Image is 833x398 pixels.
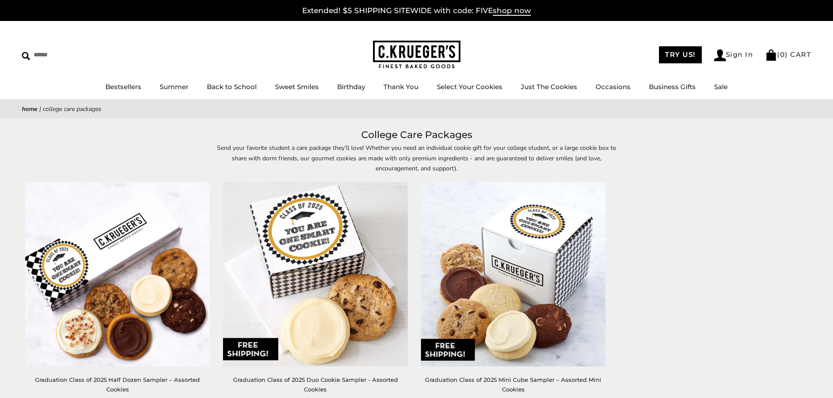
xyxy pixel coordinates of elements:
a: Just The Cookies [521,83,577,91]
a: Graduation Class of 2025 Duo Cookie Sampler - Assorted Cookies [233,376,398,392]
a: Sweet Smiles [275,83,319,91]
a: (0) CART [765,50,811,59]
img: Graduation Class of 2025 Duo Cookie Sampler - Assorted Cookies [223,182,408,367]
a: Summer [160,83,188,91]
a: Sale [714,83,728,91]
a: Business Gifts [649,83,696,91]
a: Bestsellers [105,83,141,91]
img: Account [714,49,726,61]
span: shop now [493,6,531,16]
a: TRY US! [659,46,702,63]
img: Bag [765,49,777,61]
a: Back to School [207,83,257,91]
span: College Care Packages [43,105,101,113]
a: Home [22,105,38,113]
nav: breadcrumbs [22,104,811,114]
input: Search [22,48,126,62]
h1: College Care Packages [35,127,798,143]
a: Thank You [383,83,418,91]
a: Select Your Cookies [437,83,502,91]
img: Graduation Class of 2025 Mini Cube Sampler – Assorted Mini Cookies [421,182,606,367]
a: Graduation Class of 2025 Mini Cube Sampler – Assorted Mini Cookies [425,376,601,392]
span: | [39,105,41,113]
img: Search [22,52,30,60]
a: Occasions [596,83,631,91]
img: C.KRUEGER'S [373,41,460,69]
a: Extended! $5 SHIPPING SITEWIDE with code: FIVEshop now [302,6,531,16]
span: 0 [780,50,785,59]
a: Sign In [714,49,753,61]
a: Birthday [337,83,365,91]
a: Graduation Class of 2025 Half Dozen Sampler – Assorted Cookies [35,376,200,392]
p: Send your favorite student a care package they’ll love! Whether you need an individual cookie gif... [216,143,618,173]
img: Graduation Class of 2025 Half Dozen Sampler – Assorted Cookies [25,182,210,367]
